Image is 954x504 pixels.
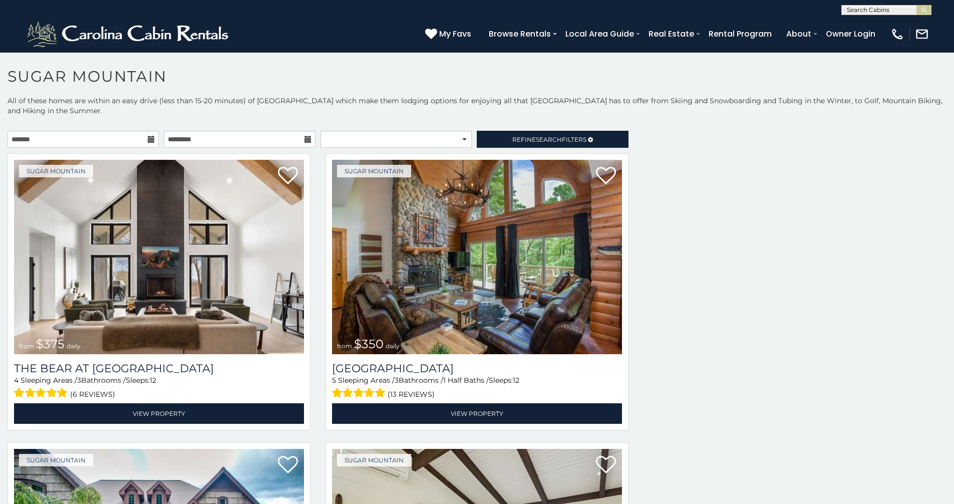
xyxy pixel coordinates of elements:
a: Add to favorites [596,455,616,476]
a: RefineSearchFilters [477,131,628,148]
h3: The Bear At Sugar Mountain [14,362,304,375]
img: 1714387646_thumbnail.jpeg [14,160,304,354]
a: Add to favorites [596,166,616,187]
span: from [337,342,352,350]
img: mail-regular-white.png [915,27,929,41]
span: from [19,342,34,350]
span: daily [386,342,400,350]
img: White-1-2.png [25,19,233,49]
span: 3 [395,376,399,385]
span: $375 [36,337,65,351]
span: My Favs [439,28,471,40]
a: View Property [332,403,622,424]
div: Sleeping Areas / Bathrooms / Sleeps: [332,375,622,401]
span: 4 [14,376,19,385]
img: phone-regular-white.png [890,27,904,41]
a: Owner Login [821,25,880,43]
a: Rental Program [704,25,777,43]
a: Sugar Mountain [19,454,93,466]
a: Browse Rentals [484,25,556,43]
span: 12 [513,376,519,385]
a: from $375 daily [14,160,304,354]
a: Sugar Mountain [337,165,411,177]
img: 1714398141_thumbnail.jpeg [332,160,622,354]
a: My Favs [425,28,474,41]
a: [GEOGRAPHIC_DATA] [332,362,622,375]
a: Local Area Guide [560,25,639,43]
span: (13 reviews) [388,388,435,401]
span: Search [536,136,562,143]
a: from $350 daily [332,160,622,354]
span: (6 reviews) [70,388,115,401]
a: Sugar Mountain [337,454,411,466]
h3: Grouse Moor Lodge [332,362,622,375]
a: Real Estate [644,25,699,43]
span: 3 [77,376,81,385]
span: $350 [354,337,384,351]
a: About [781,25,816,43]
a: The Bear At [GEOGRAPHIC_DATA] [14,362,304,375]
a: View Property [14,403,304,424]
a: Add to favorites [278,455,298,476]
span: Refine Filters [512,136,586,143]
div: Sleeping Areas / Bathrooms / Sleeps: [14,375,304,401]
span: daily [67,342,81,350]
a: Add to favorites [278,166,298,187]
span: 1 Half Baths / [443,376,489,385]
a: Sugar Mountain [19,165,93,177]
span: 5 [332,376,336,385]
span: 12 [150,376,156,385]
